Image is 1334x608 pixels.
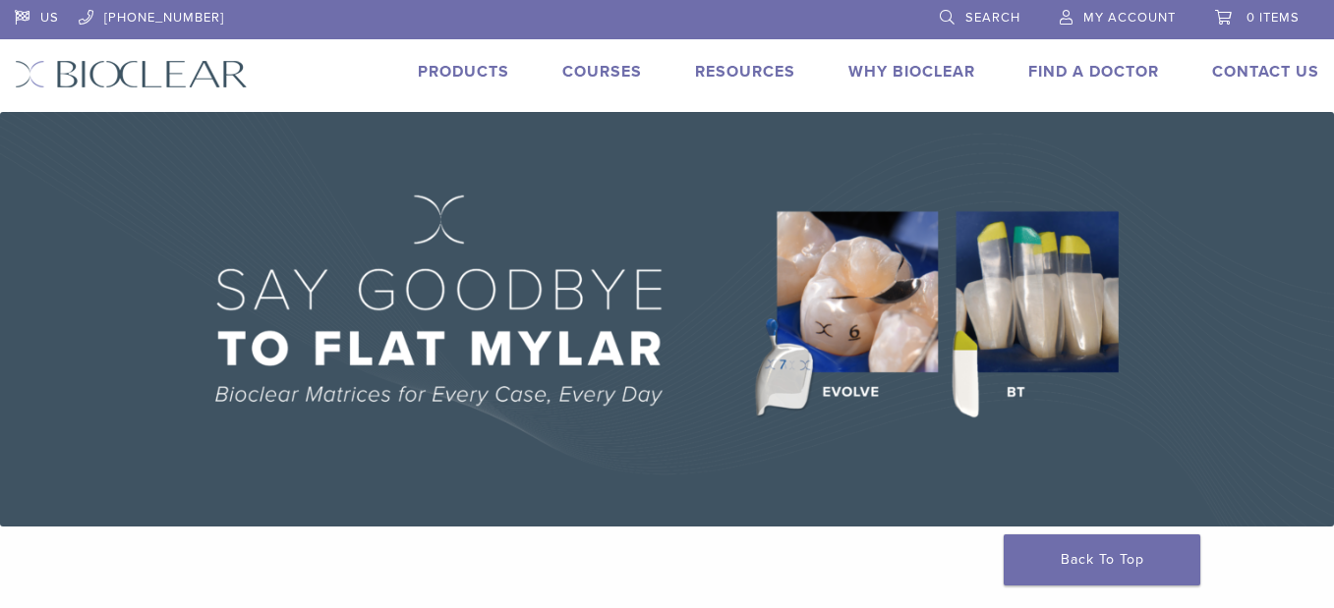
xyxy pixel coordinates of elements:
span: Search [965,10,1020,26]
a: Contact Us [1212,62,1319,82]
img: Bioclear [15,60,248,88]
span: 0 items [1247,10,1300,26]
span: My Account [1083,10,1176,26]
a: Products [418,62,509,82]
a: Why Bioclear [848,62,975,82]
a: Find A Doctor [1028,62,1159,82]
a: Courses [562,62,642,82]
a: Resources [695,62,795,82]
a: Back To Top [1004,534,1200,585]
